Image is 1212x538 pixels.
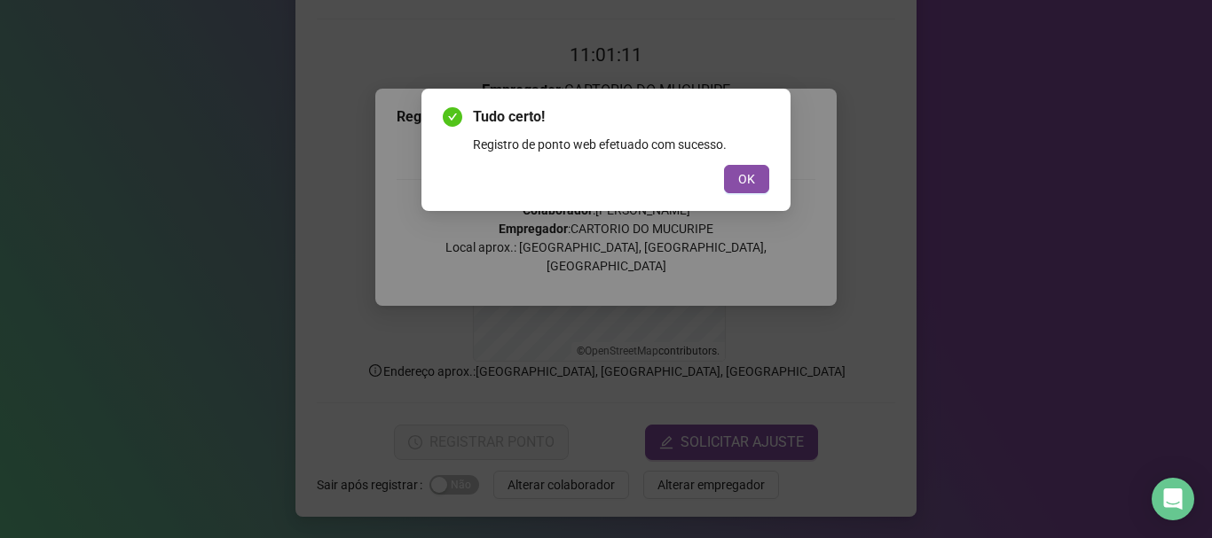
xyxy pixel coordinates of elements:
[738,169,755,189] span: OK
[473,135,769,154] div: Registro de ponto web efetuado com sucesso.
[443,107,462,127] span: check-circle
[724,165,769,193] button: OK
[473,106,769,128] span: Tudo certo!
[1152,478,1194,520] div: Open Intercom Messenger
